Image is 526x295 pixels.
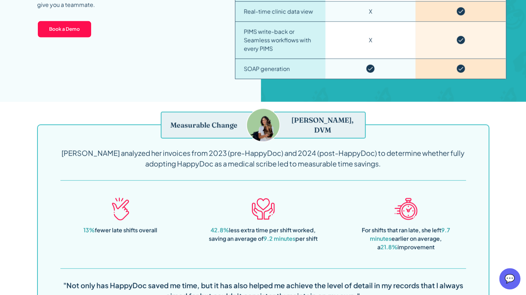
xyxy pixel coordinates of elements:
[368,7,372,16] div: X
[170,120,237,130] h1: Measurable Change
[456,65,465,73] img: Checkmark
[211,226,229,234] span: 42.8%
[247,109,279,141] img: Elyse Cherry, DVM
[83,226,157,235] div: fewer late shifts overall
[283,115,362,135] h1: [PERSON_NAME], DVM
[366,65,374,73] img: Checkmark
[203,226,323,243] div: less extra time per shift worked, saving an average of per shift
[244,65,290,73] div: SOAP generation
[456,7,465,16] img: Checkmark
[244,28,317,53] div: PIMS write-back or Seamless workflows with every PIMS
[60,148,466,169] div: [PERSON_NAME] analyzed her invoices from 2023 (pre-HappyDoc) and 2024 (post-HappyDoc) to determin...
[346,226,466,251] div: For shifts that ran late, she left earlier on average, a improvement
[109,198,132,220] img: finger snap icon
[37,21,92,38] a: Book a Demo
[244,7,313,16] div: Real-time clinic data view
[368,36,372,45] div: X
[380,243,397,251] span: 21.8%
[83,226,95,234] span: 13%
[264,235,295,242] span: 9.2 minutes
[456,36,465,44] img: Checkmark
